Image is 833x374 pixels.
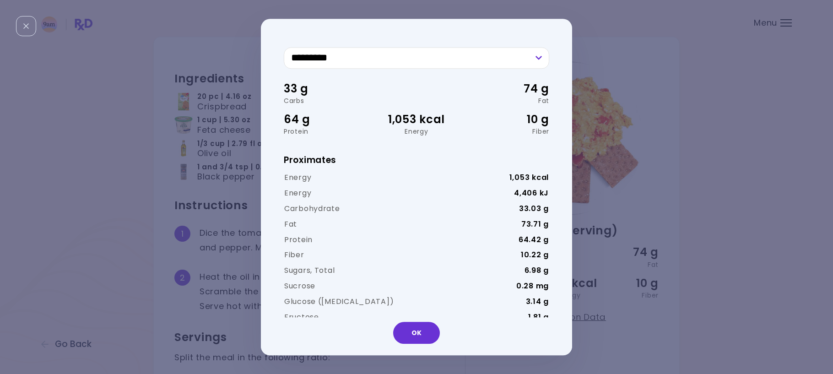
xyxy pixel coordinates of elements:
td: Sucrose [284,279,478,294]
td: 1,053 kcal [478,170,549,186]
td: 1.81 g [478,309,549,325]
div: 1,053 kcal [372,111,460,128]
td: Energy [284,170,478,186]
div: Energy [372,129,460,135]
td: Sugars, Total [284,263,478,279]
div: Close [16,16,36,36]
td: 3.14 g [478,294,549,309]
td: 6.98 g [478,263,549,279]
td: 10.22 g [478,248,549,263]
td: 33.03 g [478,201,549,217]
div: 74 g [461,80,549,98]
div: Carbs [284,98,372,104]
td: 73.71 g [478,217,549,232]
td: Fructose [284,309,478,325]
h3: Proximates [284,153,549,168]
div: Protein [284,129,372,135]
td: Glucose ([MEDICAL_DATA]) [284,294,478,309]
button: OK [393,322,440,344]
div: Fat [461,98,549,104]
td: 64.42 g [478,232,549,248]
div: 64 g [284,111,372,128]
div: Fiber [461,129,549,135]
td: Fat [284,217,478,232]
div: 33 g [284,80,372,98]
td: Carbohydrate [284,201,478,217]
td: Protein [284,232,478,248]
td: Fiber [284,248,478,263]
td: 0.28 mg [478,279,549,294]
td: Energy [284,185,478,201]
div: 10 g [461,111,549,128]
td: 4,406 kJ [478,185,549,201]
